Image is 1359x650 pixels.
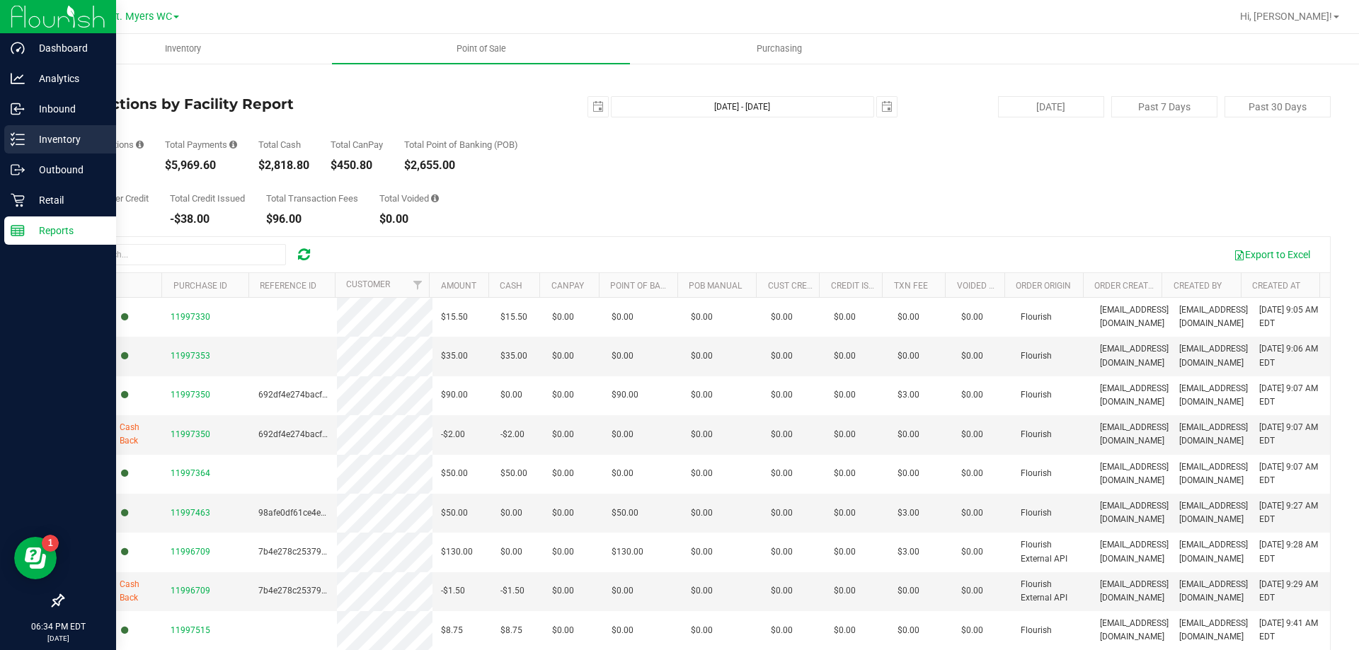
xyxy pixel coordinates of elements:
div: $5,969.60 [165,160,237,171]
span: Flourish [1021,388,1052,402]
span: 11996709 [171,586,210,596]
span: select [588,97,608,117]
span: [EMAIL_ADDRESS][DOMAIN_NAME] [1100,460,1169,487]
span: $130.00 [612,545,643,559]
span: $0.00 [612,467,633,480]
div: Total Credit Issued [170,194,245,203]
a: Order Created By [1094,281,1171,291]
p: Inbound [25,100,110,117]
p: Inventory [25,131,110,148]
span: $50.00 [612,506,638,520]
inline-svg: Analytics [11,71,25,86]
span: Inventory [146,42,220,55]
span: $0.00 [771,584,793,598]
a: CanPay [551,281,584,291]
span: $0.00 [898,467,919,480]
span: [EMAIL_ADDRESS][DOMAIN_NAME] [1100,342,1169,369]
a: Point of Sale [332,34,630,64]
div: Total Cash [258,140,309,149]
span: Flourish [1021,624,1052,637]
span: $0.00 [961,467,983,480]
span: $0.00 [834,311,856,324]
span: [EMAIL_ADDRESS][DOMAIN_NAME] [1100,578,1169,605]
span: $0.00 [898,311,919,324]
inline-svg: Dashboard [11,41,25,55]
span: 11997330 [171,312,210,322]
span: $0.00 [771,428,793,441]
span: $0.00 [691,506,713,520]
span: $0.00 [961,624,983,637]
div: Total Voided [379,194,439,203]
span: $90.00 [441,388,468,402]
span: [DATE] 9:28 AM EDT [1259,538,1321,565]
span: $0.00 [500,545,522,559]
span: $0.00 [771,506,793,520]
a: Purchase ID [173,281,227,291]
span: [EMAIL_ADDRESS][DOMAIN_NAME] [1179,421,1248,448]
span: Cash Back [120,421,154,448]
span: $0.00 [961,545,983,559]
span: Purchasing [738,42,821,55]
span: [EMAIL_ADDRESS][DOMAIN_NAME] [1179,578,1248,605]
span: [EMAIL_ADDRESS][DOMAIN_NAME] [1179,342,1248,369]
div: $96.00 [266,214,358,225]
span: Flourish External API [1021,538,1083,565]
span: $3.00 [898,506,919,520]
span: Cash Back [120,578,154,605]
p: 06:34 PM EDT [6,620,110,633]
a: Inventory [34,34,332,64]
span: 692df4e274bacfa2c6a08ded5f0643e6 [258,429,407,439]
i: Sum of all voided payment transaction amounts, excluding tips and transaction fees. [431,194,439,203]
span: $0.00 [961,349,983,363]
div: Total Payments [165,140,237,149]
a: Amount [441,281,476,291]
inline-svg: Reports [11,224,25,238]
span: $50.00 [500,467,527,480]
button: Export to Excel [1225,243,1319,267]
span: $0.00 [961,506,983,520]
span: $0.00 [552,506,574,520]
span: -$2.00 [500,428,524,441]
span: $0.00 [612,349,633,363]
span: 11997364 [171,468,210,478]
span: 7b4e278c253798f0dfe70e305ca4e328 [258,586,408,596]
inline-svg: Inventory [11,132,25,146]
span: $0.00 [691,388,713,402]
span: $15.50 [441,311,468,324]
span: select [877,97,897,117]
span: $8.75 [441,624,463,637]
a: Point of Banking (POB) [610,281,711,291]
span: $3.00 [898,388,919,402]
span: $0.00 [552,388,574,402]
span: $0.00 [834,506,856,520]
span: [DATE] 9:05 AM EDT [1259,303,1321,330]
span: -$1.50 [500,584,524,598]
span: $0.00 [834,349,856,363]
span: $0.00 [834,624,856,637]
span: [DATE] 9:29 AM EDT [1259,578,1321,605]
span: [EMAIL_ADDRESS][DOMAIN_NAME] [1100,499,1169,526]
span: $0.00 [691,311,713,324]
span: [EMAIL_ADDRESS][DOMAIN_NAME] [1179,538,1248,565]
a: Filter [406,273,429,297]
span: [DATE] 9:06 AM EDT [1259,342,1321,369]
span: [DATE] 9:07 AM EDT [1259,382,1321,409]
span: 11996709 [171,547,210,557]
span: 11997463 [171,508,210,518]
span: $0.00 [552,311,574,324]
span: $0.00 [771,349,793,363]
span: $35.00 [500,349,527,363]
a: Order Origin [1016,281,1071,291]
span: Point of Sale [437,42,525,55]
span: $0.00 [552,428,574,441]
a: Txn Fee [894,281,928,291]
span: $0.00 [771,467,793,480]
span: [DATE] 9:07 AM EDT [1259,421,1321,448]
span: $0.00 [500,506,522,520]
div: $2,818.80 [258,160,309,171]
span: $0.00 [691,349,713,363]
a: Purchasing [630,34,928,64]
span: [EMAIL_ADDRESS][DOMAIN_NAME] [1100,303,1169,330]
a: Cust Credit [768,281,820,291]
a: Reference ID [260,281,316,291]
